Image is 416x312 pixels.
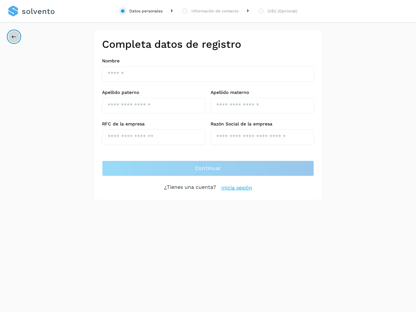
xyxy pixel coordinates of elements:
[267,8,297,14] div: CIEC (Opcional)
[129,8,162,14] div: Datos personales
[102,90,205,95] label: Apellido paterno
[211,121,314,127] label: Razón Social de la empresa
[164,184,216,192] p: ¿Tienes una cuenta?
[102,121,205,127] label: RFC de la empresa
[191,8,239,14] div: Información de contacto
[195,165,221,172] span: Continuar
[102,38,314,50] h2: Completa datos de registro
[221,184,252,192] a: Inicia sesión
[211,90,314,95] label: Apellido materno
[102,161,314,176] button: Continuar
[102,58,314,64] label: Nombre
